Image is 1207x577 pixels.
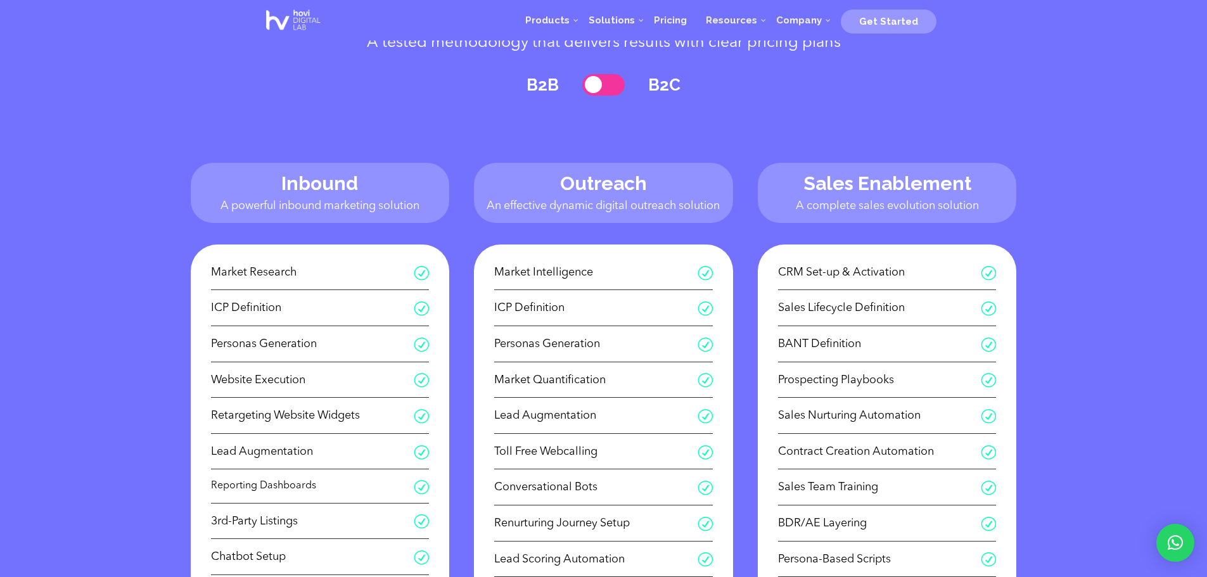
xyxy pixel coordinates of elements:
a: Company [767,1,831,39]
span: ICP Definition [494,298,698,318]
span: R [698,445,713,459]
span: R [698,516,713,531]
span: R [414,265,429,280]
span: Reporting Dashboards [211,478,414,495]
span: R [981,301,996,315]
span: CRM Set-up & Activation [778,263,981,282]
span: Renurturing Journey Setup [494,514,698,533]
label: B2C [648,75,680,94]
span: R [981,480,996,495]
span: Sales Team Training [778,478,981,497]
span: R [414,372,429,387]
span: Solutions [589,15,635,26]
label: B2B [527,75,559,94]
span: R [698,337,713,352]
span: ICP Definition [211,298,414,318]
span: Personas Generation [211,334,414,354]
span: R [981,265,996,280]
span: Toll Free Webcalling [494,442,698,462]
span: R [698,265,713,280]
span: 3rd-Party Listings [211,512,414,531]
span: Company [776,15,822,26]
span: BANT Definition [778,334,981,354]
span: Pricing [654,15,687,26]
span: R [698,409,713,423]
span: Products [525,15,570,26]
span: R [698,372,713,387]
span: Personas Generation [494,334,698,354]
span: Contract Creation Automation [778,442,981,462]
span: Sales Nurturing Automation [778,406,981,426]
span: R [414,301,429,315]
span: Chatbot Setup [211,547,414,567]
span: R [981,516,996,531]
span: R [698,301,713,315]
span: Sales Enablement [803,172,971,194]
span: Market Quantification [494,371,698,390]
a: Resources [696,1,767,39]
span: R [698,552,713,566]
span: R [414,479,429,494]
span: Lead Augmentation [494,406,698,426]
span: An effective dynamic digital outreach solution [487,200,720,212]
span: Lead Scoring Automation [494,550,698,569]
span: A complete sales evolution solution [796,200,979,212]
span: Retargeting Website Widgets [211,406,414,426]
span: R [414,337,429,352]
a: Products [516,1,579,39]
span: BDR/AE Layering [778,514,981,533]
span: R [414,445,429,459]
a: Get Started [841,11,936,30]
span: Conversational Bots [494,478,698,497]
span: R [981,337,996,352]
span: R [981,445,996,459]
span: A powerful inbound marketing solution [220,200,419,212]
span: Website Execution [211,371,414,390]
span: Market Intelligence [494,263,698,282]
a: Solutions [579,1,644,39]
span: Sales Lifecycle Definition [778,298,981,318]
span: R [698,480,713,495]
span: Resources [706,15,757,26]
span: Lead Augmentation [211,442,414,462]
span: Prospecting Playbooks [778,371,981,390]
span: R [981,372,996,387]
span: Persona-Based Scripts [778,550,981,569]
span: Outreach [560,172,647,194]
span: Market Research [211,263,414,282]
span: R [981,409,996,423]
span: R [414,550,429,564]
span: R [414,409,429,423]
a: Pricing [644,1,696,39]
span: R [981,552,996,566]
span: Get Started [859,16,918,27]
span: Inbound [281,172,358,194]
span: R [414,514,429,528]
